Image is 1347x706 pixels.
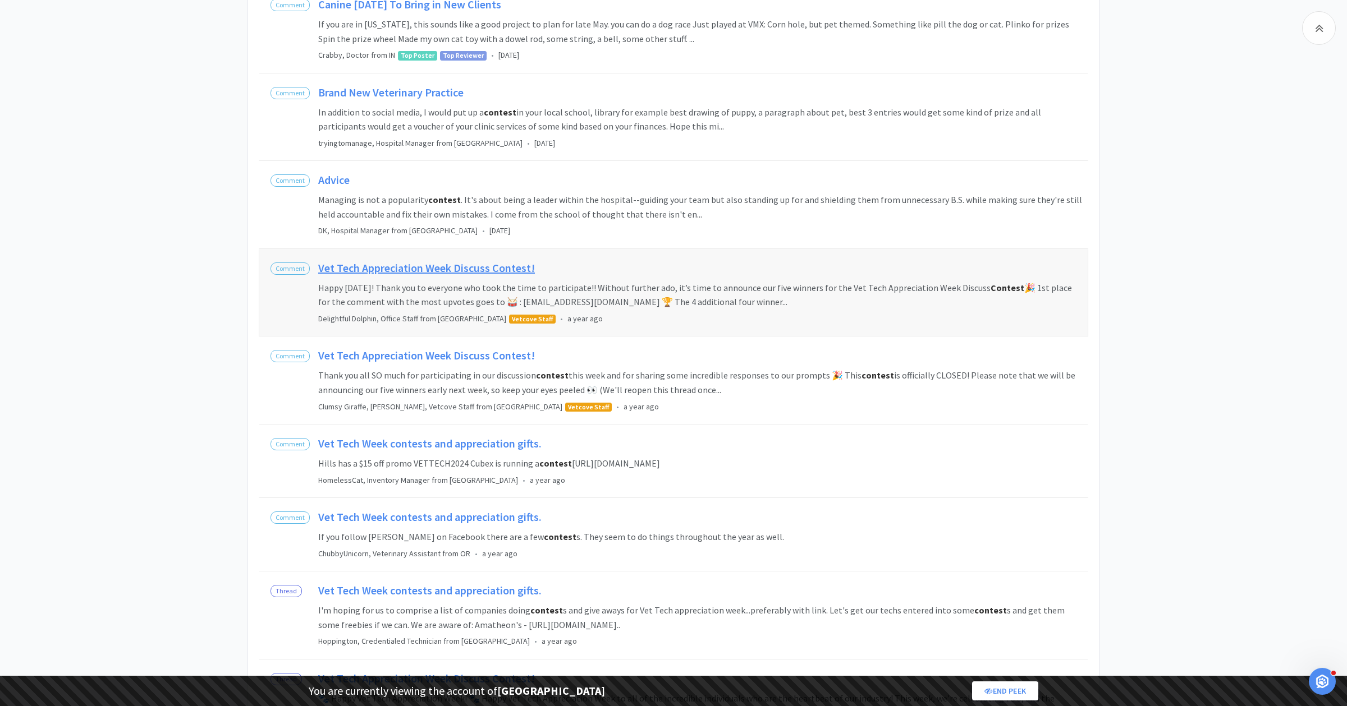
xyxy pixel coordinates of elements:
iframe: Intercom live chat [1309,668,1336,695]
a: ThreadVet Tech Week contests and appreciation gifts.I'm hoping for us to comprise a list of compa... [259,571,1088,659]
h2: Vet Tech Appreciation Week Discuss Contest! [318,671,1085,691]
p: Clumsy Giraffe, [PERSON_NAME], Vetcove Staff from [GEOGRAPHIC_DATA] a year ago [318,400,1085,413]
span: Hills has a $15 off promo VETTECH2024 Cubex is running a [318,458,539,469]
span: . It's about being a leader within the hospital--guiding your team but also standing up for and s... [318,194,1082,220]
span: • [482,225,485,236]
p: HomelessCat, Inventory Manager from [GEOGRAPHIC_DATA] a year ago [318,474,660,486]
span: Comment [271,87,310,99]
p: ChubbyUnicorn, Veterinary Assistant from OR a year ago [318,547,784,560]
span: in your local school, library for example best drawing of puppy, a paragraph about pet, best 3 en... [318,107,1041,132]
span: Thank you all SO much for participating in our discussion [318,370,536,381]
span: Comment [271,438,310,450]
mark: contest [536,370,569,381]
span: Top Poster [398,52,437,59]
p: tryingtomanage, Hospital Manager from [GEOGRAPHIC_DATA] [DATE] [318,137,1085,149]
a: CommentAdviceManaging is not a popularitycontest. It's about being a leader within the hospital--... [259,161,1088,249]
span: • [560,313,563,324]
span: s and get them some freebies if we can. We are aware of: Amatheon's - [URL][DOMAIN_NAME].. [318,605,1065,630]
span: Top Reviewer [441,52,486,59]
p: Delightful Dolphin, Office Staff from [GEOGRAPHIC_DATA] a year ago [318,312,1085,325]
h2: Vet Tech Appreciation Week Discuss Contest! [318,348,1085,368]
span: Vetcove Staff [510,315,555,323]
mark: contest [539,458,572,469]
h2: Vet Tech Week contests and appreciation gifts. [318,510,784,530]
strong: [GEOGRAPHIC_DATA] [497,684,605,698]
p: DK, Hospital Manager from [GEOGRAPHIC_DATA] [DATE] [318,224,1085,237]
mark: Contest [991,282,1024,293]
span: Vetcove Staff [566,403,611,411]
a: CommentVet Tech Appreciation Week Discuss Contest!Thank you all SO much for participating in our ... [259,336,1088,424]
span: this week and for sharing some incredible responses to our prompts 🎉 This [569,370,862,381]
mark: contest [484,107,516,118]
a: CommentVet Tech Week contests and appreciation gifts.Hills has a $15 off promo VETTECH2024 Cubex ... [259,424,1088,498]
span: Comment [271,511,310,524]
span: • [523,475,525,485]
mark: contest [862,370,894,381]
h2: Vet Tech Week contests and appreciation gifts. [318,436,660,456]
span: • [534,636,537,646]
p: Crabby, Doctor from IN [DATE] [318,49,1085,61]
mark: contest [428,194,461,205]
span: If you follow [PERSON_NAME] on Facebook there are a few [318,531,544,542]
a: CommentVet Tech Appreciation Week Discuss Contest!Happy [DATE]! Thank you to everyone who took th... [259,249,1088,337]
p: You are currently viewing the account of [309,682,605,700]
span: Comment [271,262,310,275]
span: s. They seem to do things throughout the year as well. [576,531,784,542]
h2: Vet Tech Week contests and appreciation gifts. [318,583,1085,603]
h2: Vet Tech Appreciation Week Discuss Contest! [318,261,1085,281]
span: Thread [271,673,302,685]
span: Comment [271,174,310,187]
a: CommentVet Tech Week contests and appreciation gifts.If you follow [PERSON_NAME] on Facebook ther... [259,498,1088,571]
span: Happy [DATE]! Thank you to everyone who took the time to participate!! Without further ado, it’s ... [318,282,991,293]
mark: contest [974,605,1007,616]
span: I'm hoping for us to comprise a list of companies doing [318,605,530,616]
mark: contest [530,605,563,616]
span: [URL][DOMAIN_NAME] [572,458,660,469]
span: Managing is not a popularity [318,194,428,205]
span: s and give aways for Vet Tech appreciation week...preferably with link. Let's get our techs enter... [563,605,974,616]
a: End Peek [972,681,1038,700]
span: • [616,402,619,412]
span: If you are in [US_STATE], this sounds like a good project to plan for late May. you can do a dog ... [318,19,1069,44]
h2: Advice [318,173,1085,193]
span: • [491,50,494,60]
a: CommentBrand New Veterinary PracticeIn addition to social media, I would put up acontestin your l... [259,73,1088,161]
mark: contest [544,531,576,542]
span: • [475,548,478,559]
h2: Brand New Veterinary Practice [318,85,1085,105]
span: • [527,138,530,148]
span: In addition to social media, I would put up a [318,107,484,118]
span: Thread [271,585,302,597]
span: Comment [271,350,310,362]
p: Hoppington, Credentialed Technician from [GEOGRAPHIC_DATA] a year ago [318,635,1085,647]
